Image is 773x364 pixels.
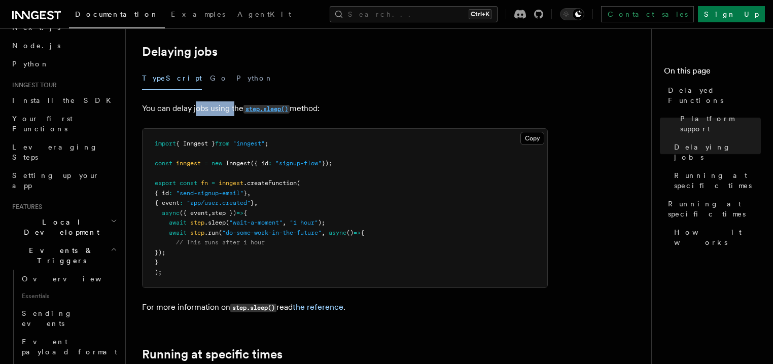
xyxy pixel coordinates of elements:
span: Inngest tour [8,81,57,89]
span: fn [201,179,208,187]
span: Running at specific times [668,199,761,219]
span: => [236,209,243,216]
span: { [361,229,364,236]
span: .sleep [204,219,226,226]
span: ({ event [180,209,208,216]
a: Event payload format [18,333,119,361]
span: "signup-flow" [275,160,322,167]
a: Examples [165,3,231,27]
span: Platform support [680,114,761,134]
span: : [268,160,272,167]
code: step.sleep() [243,105,290,114]
span: // This runs after 1 hour [176,239,265,246]
a: Your first Functions [8,110,119,138]
a: Delaying jobs [142,45,218,59]
code: step.sleep() [230,304,276,312]
span: step [190,229,204,236]
a: Contact sales [601,6,694,22]
span: => [354,229,361,236]
span: }); [322,160,332,167]
span: export [155,179,176,187]
a: AgentKit [231,3,297,27]
a: Sending events [18,304,119,333]
span: Overview [22,275,126,283]
a: Delayed Functions [664,81,761,110]
span: "inngest" [233,140,265,147]
span: Events & Triggers [8,245,111,266]
span: } [251,199,254,206]
a: Running at specific times [142,347,283,361]
span: , [322,229,325,236]
a: Overview [18,270,119,288]
button: Toggle dark mode [560,8,584,20]
button: Go [210,67,228,90]
span: await [169,219,187,226]
a: step.sleep() [243,103,290,113]
button: Search...Ctrl+K [330,6,498,22]
button: Copy [520,132,544,145]
span: } [243,190,247,197]
a: Running at specific times [664,195,761,223]
span: Your first Functions [12,115,73,133]
a: How it works [670,223,761,251]
span: Examples [171,10,225,18]
span: () [346,229,354,236]
a: Install the SDK [8,91,119,110]
span: async [162,209,180,216]
span: }); [155,249,165,256]
span: "do-some-work-in-the-future" [222,229,322,236]
p: You can delay jobs using the method: [142,101,548,116]
a: Leveraging Steps [8,138,119,166]
a: Sign Up [698,6,765,22]
span: inngest [176,160,201,167]
span: ( [297,179,300,187]
span: ); [318,219,325,226]
span: "1 hour" [290,219,318,226]
span: Documentation [75,10,159,18]
a: Platform support [676,110,761,138]
span: step }) [212,209,236,216]
span: = [212,179,215,187]
span: Running at specific times [674,170,761,191]
span: const [155,160,172,167]
span: , [208,209,212,216]
span: const [180,179,197,187]
a: Node.js [8,37,119,55]
span: { id [155,190,169,197]
span: Inngest [226,160,251,167]
button: Events & Triggers [8,241,119,270]
span: "send-signup-email" [176,190,243,197]
span: "app/user.created" [187,199,251,206]
span: ( [219,229,222,236]
span: AgentKit [237,10,291,18]
span: ); [155,269,162,276]
span: from [215,140,229,147]
span: import [155,140,176,147]
span: Delayed Functions [668,85,761,105]
span: .run [204,229,219,236]
a: Delaying jobs [670,138,761,166]
span: "wait-a-moment" [229,219,283,226]
h4: On this page [664,65,761,81]
span: Python [12,60,49,68]
span: , [254,199,258,206]
a: Python [8,55,119,73]
span: } [155,259,158,266]
span: step [190,219,204,226]
span: { [243,209,247,216]
span: : [180,199,183,206]
span: ; [265,140,268,147]
button: TypeScript [142,67,202,90]
span: Features [8,203,42,211]
p: For more information on read . [142,300,548,315]
span: { Inngest } [176,140,215,147]
span: ( [226,219,229,226]
span: .createFunction [243,179,297,187]
span: inngest [219,179,243,187]
a: Documentation [69,3,165,28]
span: Leveraging Steps [12,143,98,161]
span: new [212,160,222,167]
span: Event payload format [22,338,117,356]
kbd: Ctrl+K [469,9,491,19]
span: How it works [674,227,761,247]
